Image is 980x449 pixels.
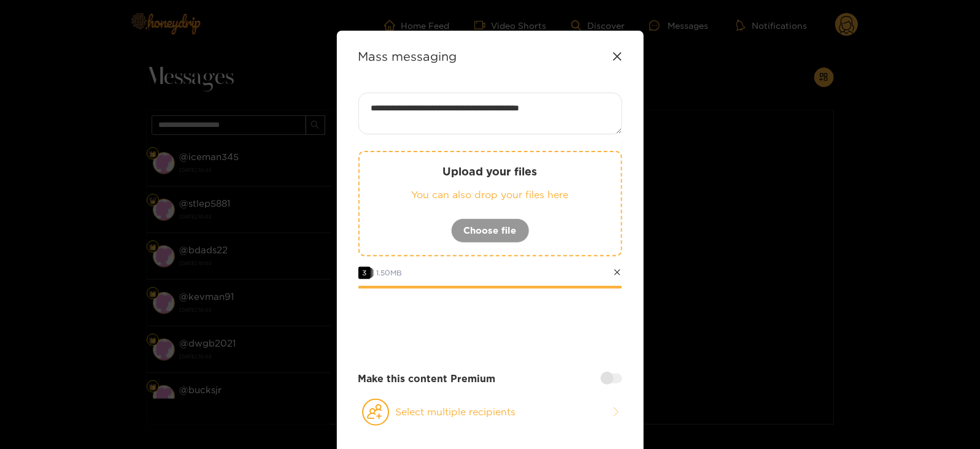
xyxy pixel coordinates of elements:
[384,164,596,178] p: Upload your files
[358,372,496,386] strong: Make this content Premium
[384,188,596,202] p: You can also drop your files here
[358,267,371,279] span: 3
[358,49,457,63] strong: Mass messaging
[377,269,403,277] span: 1.50 MB
[451,218,530,243] button: Choose file
[358,398,622,426] button: Select multiple recipients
